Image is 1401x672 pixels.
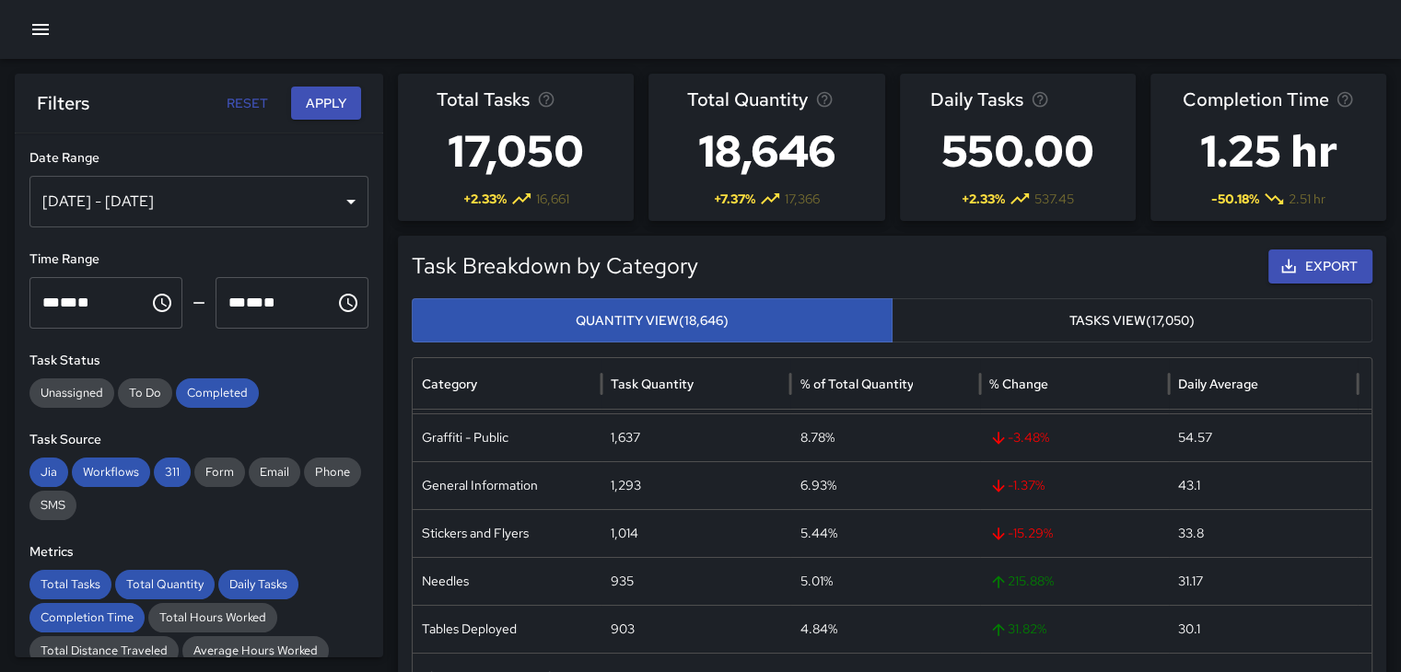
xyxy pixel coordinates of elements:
[29,636,179,666] div: Total Distance Traveled
[1169,461,1358,509] div: 43.1
[176,384,259,402] span: Completed
[1211,190,1259,208] span: -50.18 %
[144,284,181,321] button: Choose time, selected time is 12:00 AM
[989,414,1160,461] span: -3.48 %
[194,458,245,487] div: Form
[815,90,834,109] svg: Total task quantity in the selected period, compared to the previous period.
[148,608,277,627] span: Total Hours Worked
[1031,90,1049,109] svg: Average number of tasks per day in the selected period, compared to the previous period.
[892,298,1372,343] button: Tasks View(17,050)
[72,463,150,481] span: Workflows
[330,284,367,321] button: Choose time, selected time is 11:59 PM
[601,605,790,653] div: 903
[989,510,1160,557] span: -15.29 %
[412,251,1130,281] h5: Task Breakdown by Category
[1182,114,1354,188] h3: 1.25 hr
[412,298,893,343] button: Quantity View(18,646)
[304,463,361,481] span: Phone
[194,463,245,481] span: Form
[29,463,68,481] span: Jia
[1268,249,1372,284] button: Export
[29,603,145,632] div: Completion Time
[785,190,820,208] span: 17,366
[422,376,477,392] div: Category
[1169,509,1358,557] div: 33.8
[413,509,601,557] div: Stickers and Flyers
[29,351,368,371] h6: Task Status
[601,413,790,461] div: 1,637
[29,430,368,450] h6: Task Source
[930,85,1023,114] span: Daily Tasks
[29,148,368,168] h6: Date Range
[989,606,1160,653] span: 31.82 %
[1182,85,1328,114] span: Completion Time
[1169,557,1358,605] div: 31.17
[29,570,111,599] div: Total Tasks
[304,458,361,487] div: Phone
[29,249,368,270] h6: Time Range
[29,491,76,520] div: SMS
[154,458,191,487] div: 311
[29,642,179,660] span: Total Distance Traveled
[463,190,507,208] span: + 2.33 %
[42,295,60,309] span: Hours
[60,295,77,309] span: Minutes
[182,636,329,666] div: Average Hours Worked
[154,463,191,481] span: 311
[29,496,76,515] span: SMS
[601,557,790,605] div: 935
[989,462,1160,509] span: -1.37 %
[790,557,979,605] div: 5.01%
[413,461,601,509] div: General Information
[1034,190,1074,208] span: 537.45
[77,295,89,309] span: Meridiem
[989,558,1160,605] span: 215.88 %
[249,463,300,481] span: Email
[37,88,89,118] h6: Filters
[1169,605,1358,653] div: 30.1
[263,295,275,309] span: Meridiem
[536,190,569,208] span: 16,661
[687,85,808,114] span: Total Quantity
[115,570,215,599] div: Total Quantity
[790,509,979,557] div: 5.44%
[800,376,913,392] div: % of Total Quantity
[962,190,1005,208] span: + 2.33 %
[790,413,979,461] div: 8.78%
[115,575,215,594] span: Total Quantity
[291,87,361,121] button: Apply
[437,114,595,188] h3: 17,050
[790,605,979,653] div: 4.84%
[29,384,114,402] span: Unassigned
[29,176,368,227] div: [DATE] - [DATE]
[687,114,846,188] h3: 18,646
[413,413,601,461] div: Graffiti - Public
[118,384,172,402] span: To Do
[601,509,790,557] div: 1,014
[72,458,150,487] div: Workflows
[249,458,300,487] div: Email
[29,542,368,562] h6: Metrics
[217,87,276,121] button: Reset
[437,85,530,114] span: Total Tasks
[611,376,694,392] div: Task Quantity
[930,114,1105,188] h3: 550.00
[218,570,298,599] div: Daily Tasks
[29,608,145,627] span: Completion Time
[537,90,555,109] svg: Total number of tasks in the selected period, compared to the previous period.
[29,575,111,594] span: Total Tasks
[148,603,277,632] div: Total Hours Worked
[1289,190,1325,208] span: 2.51 hr
[228,295,246,309] span: Hours
[29,458,68,487] div: Jia
[1336,90,1354,109] svg: Average time taken to complete tasks in the selected period, compared to the previous period.
[246,295,263,309] span: Minutes
[1178,376,1258,392] div: Daily Average
[989,376,1048,392] div: % Change
[1169,413,1358,461] div: 54.57
[714,190,755,208] span: + 7.37 %
[182,642,329,660] span: Average Hours Worked
[601,461,790,509] div: 1,293
[413,557,601,605] div: Needles
[118,378,172,408] div: To Do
